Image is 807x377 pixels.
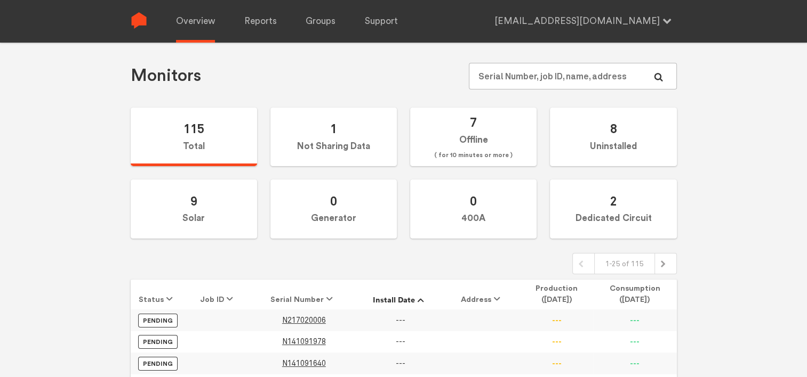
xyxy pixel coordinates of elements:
[131,65,201,87] h1: Monitors
[593,353,677,374] td: ---
[183,121,204,136] span: 115
[593,331,677,353] td: ---
[138,314,178,327] label: Pending
[445,280,520,309] th: Address
[410,179,537,239] label: 400A
[610,121,617,136] span: 8
[252,280,356,309] th: Serial Number
[190,193,197,209] span: 9
[520,280,593,309] th: Production ([DATE])
[270,179,397,239] label: Generator
[593,280,677,309] th: Consumption ([DATE])
[356,280,445,309] th: Install Date
[396,316,405,325] span: ---
[610,193,617,209] span: 2
[330,121,337,136] span: 1
[131,179,257,239] label: Solar
[520,353,593,374] td: ---
[550,179,676,239] label: Dedicated Circuit
[594,253,655,274] div: 1-25 of 115
[131,280,186,309] th: Status
[282,338,326,346] a: N141091978
[520,309,593,331] td: ---
[469,63,676,89] input: Serial Number, job ID, name, address
[593,309,677,331] td: ---
[282,359,326,367] a: N141091640
[470,114,477,130] span: 7
[131,108,257,167] label: Total
[282,316,326,325] span: N217020006
[282,359,326,368] span: N141091640
[270,108,397,167] label: Not Sharing Data
[282,316,326,324] a: N217020006
[396,337,405,346] span: ---
[131,12,147,29] img: Sense Logo
[434,149,513,162] span: ( for 10 minutes or more )
[470,193,477,209] span: 0
[138,335,178,349] label: Pending
[550,108,676,167] label: Uninstalled
[410,108,537,167] label: Offline
[330,193,337,209] span: 0
[282,337,326,346] span: N141091978
[138,357,178,371] label: Pending
[185,280,252,309] th: Job ID
[396,359,405,368] span: ---
[520,331,593,353] td: ---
